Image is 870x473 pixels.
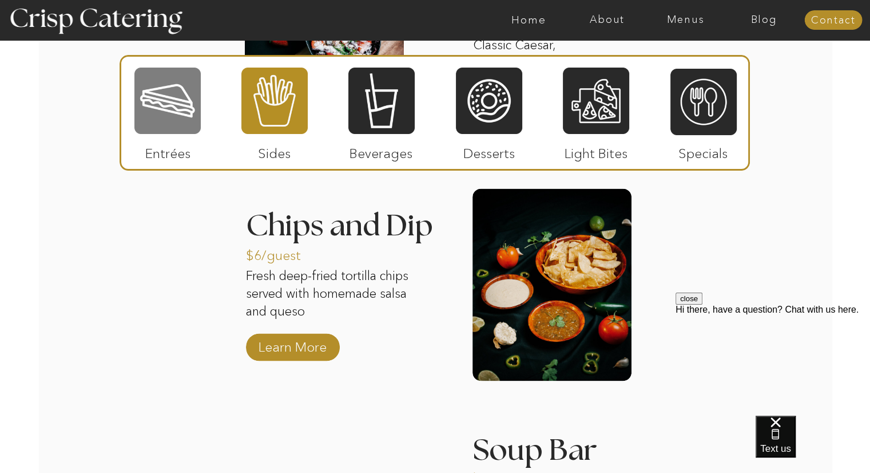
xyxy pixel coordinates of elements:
[343,134,419,167] p: Beverages
[246,211,443,226] h3: Chips and Dip
[568,14,646,26] a: About
[804,15,862,26] a: Contact
[130,134,206,167] p: Entrées
[236,134,312,167] p: Sides
[558,134,634,167] p: Light Bites
[246,236,322,269] p: $6/guest
[676,293,870,430] iframe: podium webchat widget prompt
[756,416,870,473] iframe: podium webchat widget bubble
[473,435,670,471] h3: Soup Bar
[246,267,414,322] p: Fresh deep-fried tortilla chips served with homemade salsa and queso
[490,14,568,26] a: Home
[725,14,803,26] a: Blog
[646,14,725,26] a: Menus
[255,327,331,360] a: Learn More
[665,134,741,167] p: Specials
[451,134,527,167] p: Desserts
